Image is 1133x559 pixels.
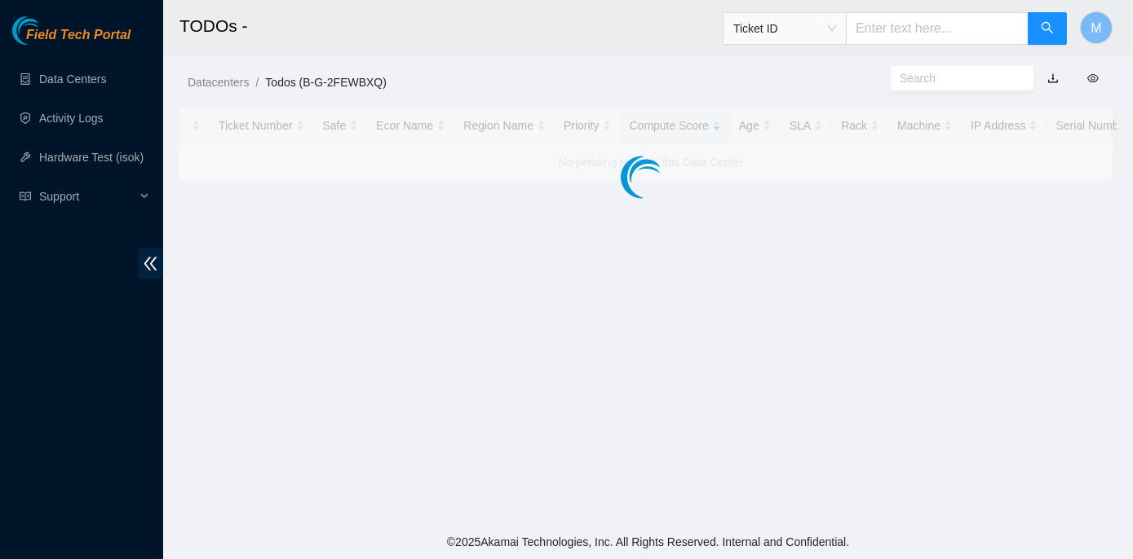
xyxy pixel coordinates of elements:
[20,191,31,202] span: read
[12,16,82,45] img: Akamai Technologies
[39,112,104,125] a: Activity Logs
[255,76,259,89] span: /
[1091,18,1101,38] span: M
[1080,11,1113,44] button: M
[12,29,131,51] a: Akamai TechnologiesField Tech Portal
[188,76,249,89] a: Datacenters
[138,249,163,279] span: double-left
[1035,65,1071,91] button: download
[733,16,836,41] span: Ticket ID
[163,525,1133,559] footer: © 2025 Akamai Technologies, Inc. All Rights Reserved. Internal and Confidential.
[1041,21,1054,37] span: search
[1028,12,1067,45] button: search
[26,28,131,43] span: Field Tech Portal
[39,151,144,164] a: Hardware Test (isok)
[900,69,1011,87] input: Search
[1087,73,1099,84] span: eye
[39,73,106,86] a: Data Centers
[265,76,387,89] a: Todos (B-G-2FEWBXQ)
[846,12,1029,45] input: Enter text here...
[39,180,135,213] span: Support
